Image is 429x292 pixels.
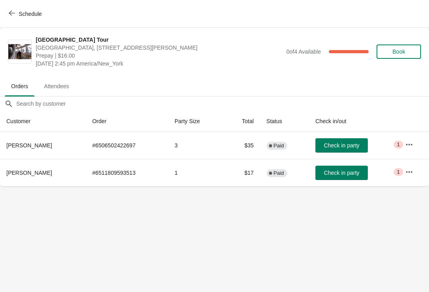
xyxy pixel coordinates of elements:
span: [GEOGRAPHIC_DATA], [STREET_ADDRESS][PERSON_NAME] [36,44,282,52]
span: Check in party [324,142,359,149]
th: Total [224,111,260,132]
span: Orders [5,79,35,93]
span: Attendees [38,79,75,93]
span: [PERSON_NAME] [6,170,52,176]
td: $35 [224,132,260,159]
span: [DATE] 2:45 pm America/New_York [36,60,282,68]
td: 1 [168,159,224,186]
button: Book [377,44,421,59]
img: City Hall Tower Tour [8,44,31,60]
span: Book [392,48,405,55]
button: Check in party [315,166,368,180]
td: 3 [168,132,224,159]
th: Order [86,111,168,132]
th: Check in/out [309,111,399,132]
span: Check in party [324,170,359,176]
span: Paid [274,170,284,176]
button: Check in party [315,138,368,153]
span: 0 of 4 Available [286,48,321,55]
td: $17 [224,159,260,186]
td: # 6506502422697 [86,132,168,159]
td: # 6511809593513 [86,159,168,186]
input: Search by customer [16,97,429,111]
span: Prepay | $16.00 [36,52,282,60]
th: Party Size [168,111,224,132]
span: 1 [397,141,400,148]
span: [PERSON_NAME] [6,142,52,149]
th: Status [260,111,309,132]
button: Schedule [4,7,48,21]
span: [GEOGRAPHIC_DATA] Tour [36,36,282,44]
span: Paid [274,143,284,149]
span: 1 [397,169,400,175]
span: Schedule [19,11,42,17]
